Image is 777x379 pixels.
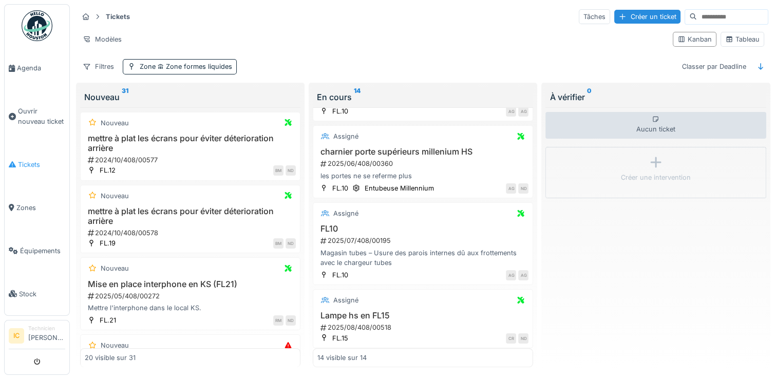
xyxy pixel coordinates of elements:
div: 20 visible sur 31 [85,353,136,363]
div: Nouveau [101,191,129,201]
div: FL.21 [100,315,116,325]
div: BM [273,165,283,176]
sup: 0 [586,91,591,103]
div: Assigné [333,295,358,305]
div: Kanban [677,34,712,44]
span: Agenda [17,63,65,73]
span: Zone formes liquides [156,63,232,70]
div: 2024/10/408/00578 [87,228,296,238]
div: Nouveau [101,118,129,128]
li: [PERSON_NAME] [28,325,65,347]
div: CR [506,333,516,344]
a: Tickets [5,143,69,186]
div: En cours [317,91,529,103]
div: AG [518,270,528,280]
div: Entubeuse Millennium [365,183,434,193]
li: IC [9,328,24,344]
div: 2025/05/408/00272 [87,291,296,301]
h3: mettre à plat les écrans pour éviter déterioration arrière [85,134,296,153]
div: 2025/06/408/00360 [319,159,528,168]
div: FL.12 [100,165,116,175]
span: Tickets [18,160,65,169]
a: Stock [5,272,69,315]
sup: 31 [122,91,128,103]
div: les portes ne se referme plus [317,171,528,181]
div: 2025/08/408/00518 [319,323,528,332]
a: Équipements [5,229,69,272]
div: À vérifier [549,91,762,103]
h3: Mise en place interphone en KS (FL21) [85,279,296,289]
div: Tâches [579,9,610,24]
span: Équipements [20,246,65,256]
strong: Tickets [102,12,134,22]
div: BM [273,238,283,249]
div: ND [286,315,296,326]
div: ND [518,183,528,194]
span: Stock [19,289,65,299]
div: Filtres [78,59,119,74]
span: Zones [16,203,65,213]
div: Zone [140,62,232,71]
div: Technicien [28,325,65,332]
div: FL.10 [332,106,348,116]
div: ND [286,238,296,249]
div: AG [518,106,528,117]
a: Ouvrir nouveau ticket [5,90,69,143]
div: RM [273,315,283,326]
div: ND [286,165,296,176]
div: Nouveau [101,263,129,273]
div: AG [506,106,516,117]
div: Tableau [725,34,760,44]
div: 14 visible sur 14 [317,353,367,363]
h3: charnier porte supérieurs millenium HS [317,147,528,157]
div: Assigné [333,131,358,141]
div: 2024/10/408/00577 [87,155,296,165]
div: FL.15 [332,333,348,343]
div: Nouveau [84,91,296,103]
div: Classer par Deadline [677,59,751,74]
div: AG [506,183,516,194]
div: 2025/07/408/00195 [319,236,528,245]
div: Aucun ticket [545,112,766,139]
a: Zones [5,186,69,229]
div: FL.10 [332,183,348,193]
div: Assigné [333,209,358,218]
h3: FL10 [317,224,528,234]
div: Créer une intervention [621,173,691,182]
div: Modèles [78,32,126,47]
div: FL.19 [100,238,116,248]
div: Mettre l'interphone dans le local KS. [85,303,296,313]
a: Agenda [5,47,69,90]
div: AG [506,270,516,280]
div: Magasin tubes – Usure des parois internes dû aux frottements avec le chargeur tubes [317,248,528,268]
div: Créer un ticket [614,10,680,24]
div: FL.10 [332,270,348,280]
h3: mettre à plat les écrans pour éviter déterioration arrière [85,206,296,226]
div: Nouveau [101,340,129,350]
h3: Lampe hs en FL15 [317,311,528,320]
a: IC Technicien[PERSON_NAME] [9,325,65,349]
span: Ouvrir nouveau ticket [18,106,65,126]
img: Badge_color-CXgf-gQk.svg [22,10,52,41]
sup: 14 [354,91,361,103]
div: ND [518,333,528,344]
